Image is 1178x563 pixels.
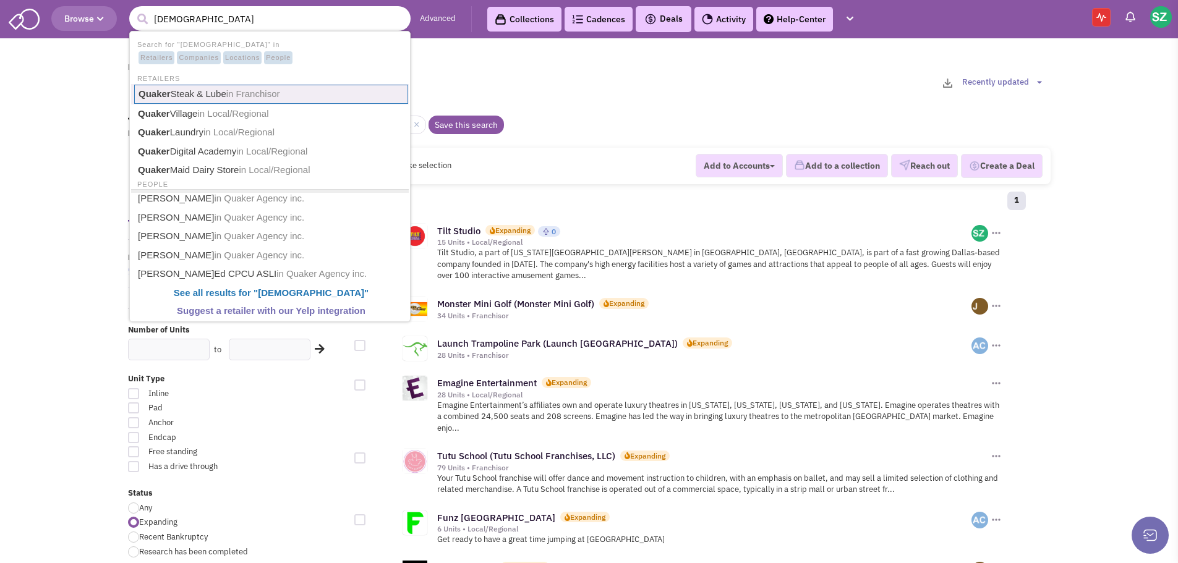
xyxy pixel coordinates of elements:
b: Entertainment [128,128,183,138]
a: 1 [1007,192,1026,210]
a: [PERSON_NAME]in Quaker Agency inc. [134,209,408,227]
a: Activity [694,7,753,32]
img: -zXkTvmoEUeURqrwjddz2A.png [971,298,988,315]
div: 79 Units • Franchisor [437,463,989,473]
b: Suggest a retailer with our Yelp integration [177,305,365,316]
span: Anchor [140,417,278,429]
b: Quaker [138,108,170,119]
a: Help-Center [756,7,833,32]
a: Collections [487,7,561,32]
label: to [214,344,221,356]
span: in Quaker Agency inc. [214,231,304,241]
a: Tutu School (Tutu School Franchises, LLC) [437,450,615,462]
a: Suggest a retailer with our Yelp integration [134,303,408,320]
button: Add to a collection [786,154,888,177]
img: Deal-Dollar.png [969,159,980,173]
span: Recent Bankruptcy [139,531,208,542]
label: Status [128,488,347,499]
button: Create a Deal [961,154,1043,179]
button: Add to Accounts [696,154,783,177]
span: Any [139,502,152,513]
span: Pad [140,402,278,414]
b: See all results for " " [174,287,369,298]
div: Expanding [609,298,644,308]
a: [PERSON_NAME]in Quaker Agency inc. [134,190,408,208]
li: Search for "[DEMOGRAPHIC_DATA]" in [131,37,409,66]
a: All Categories [128,114,185,124]
a: Home [128,62,149,72]
div: 28 Units • Franchisor [437,350,972,360]
img: icon-collection-lavender.png [794,159,805,171]
div: Expanding [630,451,665,461]
span: 0 [552,227,556,236]
b: Quaker [138,164,170,175]
button: Reach out [891,154,958,177]
div: 28 Units • Local/Regional [437,390,989,400]
a: Tilt Studio [437,225,480,237]
span: Locations [223,51,262,65]
span: Please make selection [371,160,451,171]
img: Saul Zenkevicius [1150,6,1172,28]
a: Entertainment [128,128,183,140]
span: in Quaker Agency inc. [214,250,304,260]
p: Emagine Entertainment’s affiliates own and operate luxury theatres in [US_STATE], [US_STATE], [US... [437,400,1003,434]
img: Activity.png [702,14,713,25]
span: Has a drive through [140,461,278,473]
a: [PERSON_NAME]in Quaker Agency inc. [134,227,408,245]
p: Tilt Studio, a part of [US_STATE][GEOGRAPHIC_DATA][PERSON_NAME] in [GEOGRAPHIC_DATA], [GEOGRAPHIC... [437,247,1003,282]
b: [DEMOGRAPHIC_DATA] [258,287,364,298]
a: Monster Mini Golf (Monster Mini Golf) [437,298,594,310]
a: [PERSON_NAME]Ed CPCU ASLIin Quaker Agency inc. [134,265,408,283]
a: Cadences [565,7,633,32]
div: Expanding [495,225,531,235]
span: Show More [128,216,175,226]
a: Save this search [429,116,504,134]
a: QuakerDigital Academyin Local/Regional [134,143,408,161]
span: in Quaker Agency inc. [214,212,304,222]
button: Deals [641,11,686,27]
div: Expanding [693,337,728,348]
label: Entertainment [128,77,503,101]
a: × [414,119,419,130]
img: Ku9vnduWdkyfaNeSZl8teQ.png [971,337,988,354]
span: in Local/Regional [236,146,307,156]
label: Locally Famous [128,252,347,264]
div: Expanding [552,377,587,387]
span: in Local/Regional [239,164,310,175]
li: RETAILERS [131,71,409,84]
a: [PERSON_NAME]in Quaker Agency inc. [134,247,408,265]
span: Expanding [139,517,177,527]
input: Search [129,6,411,31]
img: locallyfamous-upvote.png [128,284,135,291]
span: Free standing [140,446,278,458]
span: in Local/Regional [197,108,268,119]
a: Advanced [420,13,456,25]
div: Search Nearby [307,341,327,357]
span: Research has been completed [139,546,248,557]
span: Companies [177,51,221,65]
img: SmartAdmin [9,6,40,30]
a: Launch Trampoline Park (Launch [GEOGRAPHIC_DATA]) [437,337,678,349]
b: Quaker [139,88,171,99]
a: QuakerMaid Dairy Storein Local/Regional [134,161,408,179]
img: download-2-24.png [943,78,952,88]
p: Your Tutu School franchise will offer dance and movement instruction to children, with an emphasi... [437,473,1003,496]
span: in Quaker Agency inc. [276,268,367,279]
b: Quaker [138,127,170,137]
span: People [264,51,292,65]
a: QuakerSteak & Lubein Franchisor [134,85,408,104]
button: Browse [51,6,117,31]
a: QuakerVillagein Local/Regional [134,105,408,123]
label: Unit Type [128,373,347,385]
a: QuakerLaundryin Local/Regional [134,124,408,142]
label: Number of Units [128,324,347,336]
img: Cadences_logo.png [572,15,583,23]
img: z2AaT0sQQUS5IekvBj6uiw.png [971,225,988,242]
span: Retailers [139,51,174,65]
img: locallyfamous-upvote.png [542,227,550,235]
div: 34 Units • Franchisor [437,311,972,321]
a: Funz [GEOGRAPHIC_DATA] [437,512,555,523]
div: 6 Units • Local/Regional [437,524,972,534]
span: in Quaker Agency inc. [214,193,304,203]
